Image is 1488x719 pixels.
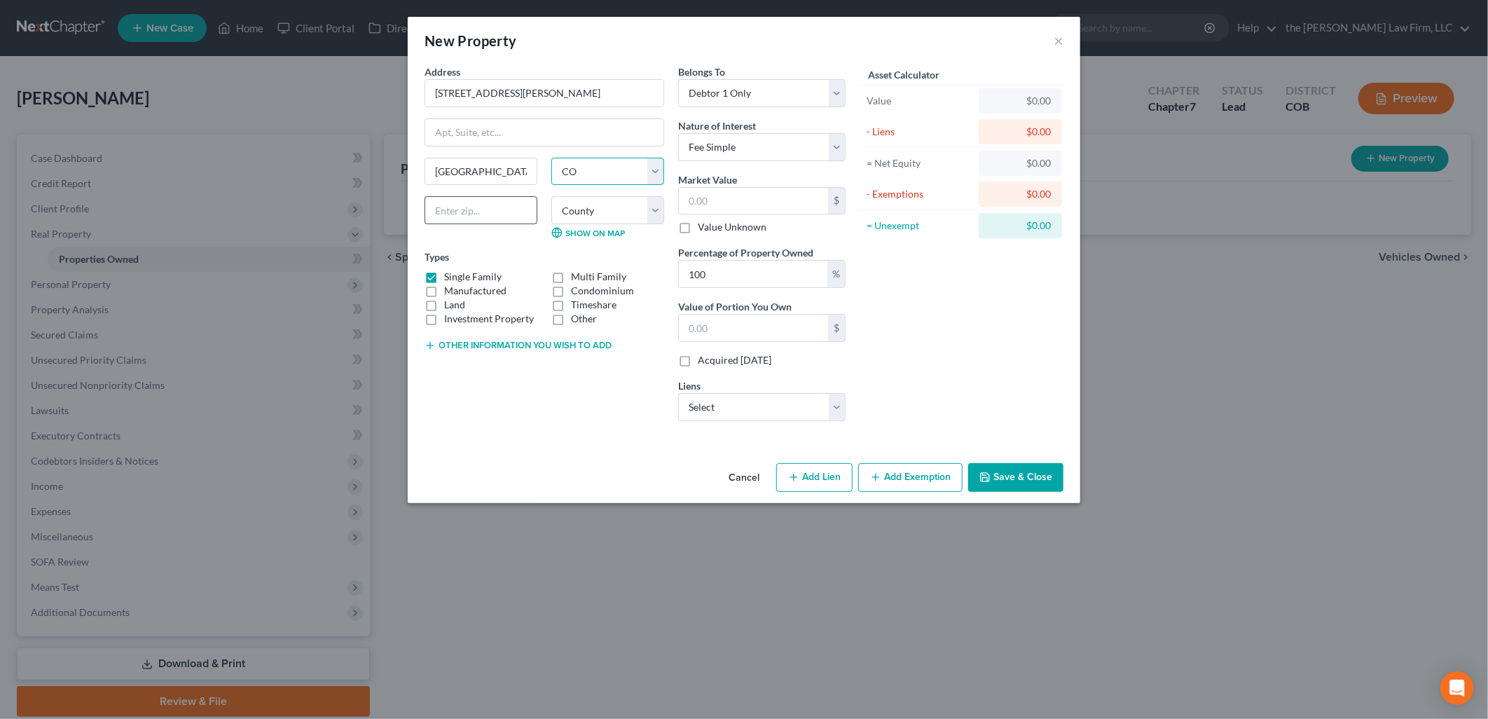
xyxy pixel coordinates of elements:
div: $0.00 [990,219,1051,233]
input: 0.00 [679,315,828,341]
button: Save & Close [968,463,1063,493]
button: × [1054,32,1063,49]
div: $0.00 [990,125,1051,139]
input: 0.00 [679,261,827,287]
div: $0.00 [990,94,1051,108]
label: Manufactured [444,284,507,298]
span: Belongs To [678,66,725,78]
label: Land [444,298,465,312]
div: New Property [425,31,517,50]
button: Add Lien [776,463,853,493]
label: Other [571,312,597,326]
button: Add Exemption [858,463,963,493]
div: - Liens [867,125,972,139]
label: Value Unknown [698,220,766,234]
label: Asset Calculator [868,67,939,82]
label: Multi Family [571,270,626,284]
div: = Net Equity [867,156,972,170]
label: Percentage of Property Owned [678,245,813,260]
input: 0.00 [679,188,828,214]
button: Cancel [717,465,771,493]
input: Enter address... [425,80,663,107]
div: $ [828,315,845,341]
div: $ [828,188,845,214]
label: Value of Portion You Own [678,299,792,314]
div: $0.00 [990,187,1051,201]
input: Enter zip... [425,196,537,224]
label: Liens [678,378,701,393]
button: Other information you wish to add [425,340,612,351]
label: Single Family [444,270,502,284]
label: Types [425,249,449,264]
label: Investment Property [444,312,534,326]
label: Market Value [678,172,737,187]
label: Timeshare [571,298,616,312]
input: Apt, Suite, etc... [425,119,663,146]
div: = Unexempt [867,219,972,233]
div: Value [867,94,972,108]
span: Address [425,66,460,78]
div: % [827,261,845,287]
label: Acquired [DATE] [698,353,771,367]
a: Show on Map [551,227,625,238]
input: Enter city... [425,158,537,185]
div: - Exemptions [867,187,972,201]
label: Condominium [571,284,634,298]
div: $0.00 [990,156,1051,170]
label: Nature of Interest [678,118,756,133]
div: Open Intercom Messenger [1440,671,1474,705]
